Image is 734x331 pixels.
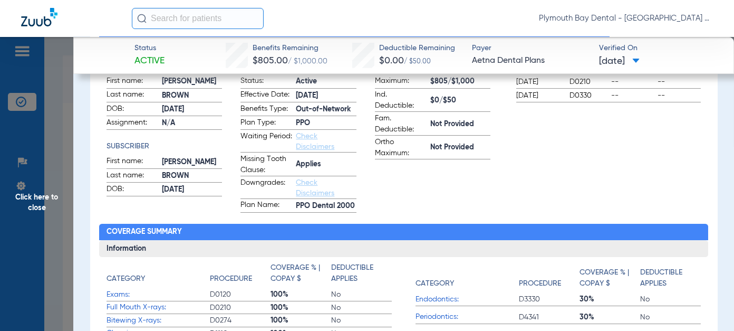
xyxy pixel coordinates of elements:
[162,118,222,129] span: N/A
[472,43,590,54] span: Payer
[379,43,455,54] span: Deductible Remaining
[210,273,252,285] h4: Procedure
[288,58,327,65] span: / $1,000.00
[240,89,292,102] span: Effective Date:
[271,302,331,313] span: 100%
[640,312,701,323] span: No
[599,43,717,54] span: Verified On
[210,289,271,300] span: D0120
[162,157,222,168] span: [PERSON_NAME]
[240,154,292,176] span: Missing Tooth Clause:
[331,315,392,326] span: No
[107,170,158,183] span: Last name:
[107,89,158,102] span: Last name:
[253,56,288,65] span: $805.00
[430,142,490,153] span: Not Provided
[162,90,222,101] span: BROWN
[134,43,165,54] span: Status
[375,89,427,111] span: Ind. Deductible:
[519,278,561,289] h4: Procedure
[99,224,708,241] h2: Coverage Summary
[516,90,561,101] span: [DATE]
[162,76,222,87] span: [PERSON_NAME]
[472,54,590,68] span: Aetna Dental Plans
[137,14,147,23] img: Search Icon
[296,118,356,129] span: PPO
[210,315,271,326] span: D0274
[416,311,519,323] span: Periodontics:
[379,56,404,65] span: $0.00
[296,201,356,212] span: PPO Dental 2000
[658,90,701,101] span: --
[271,315,331,326] span: 100%
[580,294,640,305] span: 30%
[107,315,210,326] span: Bitewing X-rays:
[681,280,734,331] iframe: Chat Widget
[580,262,640,293] app-breakdown-title: Coverage % | Copay $
[569,90,607,101] span: D0330
[162,184,222,195] span: [DATE]
[640,267,696,289] h4: Deductible Applies
[599,55,640,68] span: [DATE]
[519,262,580,293] app-breakdown-title: Procedure
[430,76,490,87] span: $805/$1,000
[640,294,701,305] span: No
[21,8,57,26] img: Zuub Logo
[107,117,158,130] span: Assignment:
[107,273,145,285] h4: Category
[107,262,210,288] app-breakdown-title: Category
[107,302,210,313] span: Full Mouth X-rays:
[404,59,431,65] span: / $50.00
[331,289,392,300] span: No
[240,200,292,212] span: Plan Name:
[296,159,356,170] span: Applies
[296,179,334,197] a: Check Disclaimers
[416,278,454,289] h4: Category
[640,262,701,293] app-breakdown-title: Deductible Applies
[611,90,654,101] span: --
[99,240,708,257] h3: Information
[240,177,292,198] span: Downgrades:
[240,117,292,130] span: Plan Type:
[107,156,158,168] span: First name:
[580,312,640,323] span: 30%
[539,13,713,24] span: Plymouth Bay Dental - [GEOGRAPHIC_DATA] Dental
[375,113,427,135] span: Fam. Deductible:
[271,262,331,288] app-breakdown-title: Coverage % | Copay $
[107,75,158,88] span: First name:
[296,133,334,150] a: Check Disclaimers
[416,262,519,293] app-breakdown-title: Category
[271,262,326,285] h4: Coverage % | Copay $
[240,131,292,152] span: Waiting Period:
[210,262,271,288] app-breakdown-title: Procedure
[162,171,222,182] span: BROWN
[132,8,264,29] input: Search for patients
[331,262,392,288] app-breakdown-title: Deductible Applies
[134,54,165,68] span: Active
[658,77,701,87] span: --
[296,76,356,87] span: Active
[519,294,580,305] span: D3330
[569,77,607,87] span: D0210
[516,77,561,87] span: [DATE]
[271,289,331,300] span: 100%
[107,103,158,116] span: DOB:
[296,90,356,101] span: [DATE]
[240,75,292,88] span: Status:
[375,75,427,88] span: Maximum:
[107,141,222,152] h4: Subscriber
[611,77,654,87] span: --
[331,302,392,313] span: No
[430,95,490,106] span: $0/$50
[240,103,292,116] span: Benefits Type:
[162,104,222,115] span: [DATE]
[331,262,387,285] h4: Deductible Applies
[430,119,490,130] span: Not Provided
[519,312,580,323] span: D4341
[416,294,519,305] span: Endodontics:
[375,137,427,159] span: Ortho Maximum:
[210,302,271,313] span: D0210
[107,184,158,196] span: DOB:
